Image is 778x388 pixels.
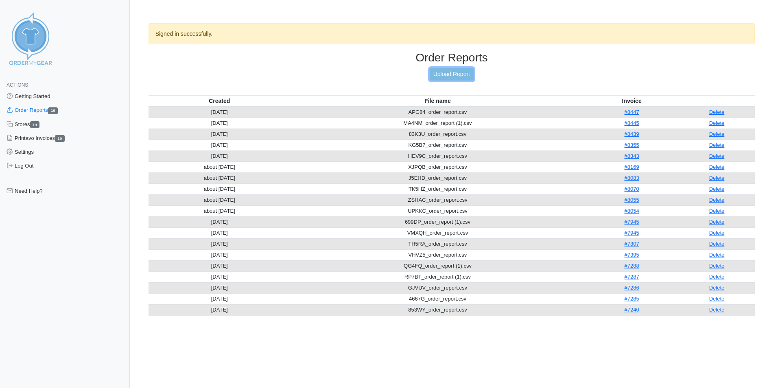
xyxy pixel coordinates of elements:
[30,121,40,128] span: 19
[625,131,639,137] a: #8439
[709,241,725,247] a: Delete
[625,219,639,225] a: #7945
[709,252,725,258] a: Delete
[291,238,585,249] td: TH5RA_order_report.csv
[709,307,725,313] a: Delete
[709,120,725,126] a: Delete
[625,120,639,126] a: #8445
[149,183,291,194] td: about [DATE]
[585,95,679,107] th: Invoice
[709,263,725,269] a: Delete
[625,153,639,159] a: #8343
[291,118,585,129] td: MA4NM_order_report (1).csv
[709,109,725,115] a: Delete
[430,68,474,81] a: Upload Report
[291,183,585,194] td: TK5HZ_order_report.csv
[291,271,585,282] td: RP7BT_order_report (1).csv
[625,186,639,192] a: #8070
[625,274,639,280] a: #7287
[55,135,65,142] span: 19
[625,109,639,115] a: #8447
[149,271,291,282] td: [DATE]
[149,282,291,293] td: [DATE]
[149,227,291,238] td: [DATE]
[291,194,585,205] td: ZSHAC_order_report.csv
[291,282,585,293] td: GJVUV_order_report.csv
[291,172,585,183] td: J5EHD_order_report.csv
[149,95,291,107] th: Created
[709,197,725,203] a: Delete
[291,216,585,227] td: 699DP_order_report (1).csv
[709,153,725,159] a: Delete
[149,129,291,140] td: [DATE]
[291,140,585,150] td: KG5B7_order_report.csv
[625,285,639,291] a: #7286
[709,219,725,225] a: Delete
[149,238,291,249] td: [DATE]
[48,107,58,114] span: 19
[709,230,725,236] a: Delete
[149,107,291,118] td: [DATE]
[709,208,725,214] a: Delete
[709,175,725,181] a: Delete
[291,227,585,238] td: VMXQH_order_report.csv
[149,23,755,44] div: Signed in successfully.
[291,150,585,161] td: HEV9C_order_report.csv
[149,216,291,227] td: [DATE]
[709,296,725,302] a: Delete
[149,194,291,205] td: about [DATE]
[709,164,725,170] a: Delete
[149,172,291,183] td: about [DATE]
[291,205,585,216] td: UPKKC_order_report.csv
[149,51,755,65] h3: Order Reports
[625,197,639,203] a: #8055
[291,107,585,118] td: APG84_order_report.csv
[625,252,639,258] a: #7395
[709,186,725,192] a: Delete
[625,164,639,170] a: #8169
[291,249,585,260] td: VHVZ5_order_report.csv
[625,307,639,313] a: #7240
[149,293,291,304] td: [DATE]
[291,293,585,304] td: 4667G_order_report.csv
[291,95,585,107] th: File name
[149,304,291,315] td: [DATE]
[709,142,725,148] a: Delete
[149,150,291,161] td: [DATE]
[625,208,639,214] a: #8054
[625,296,639,302] a: #7285
[625,263,639,269] a: #7288
[291,260,585,271] td: QG4FQ_order_report (1).csv
[709,274,725,280] a: Delete
[625,175,639,181] a: #8083
[625,142,639,148] a: #8355
[625,241,639,247] a: #7807
[149,140,291,150] td: [DATE]
[149,118,291,129] td: [DATE]
[709,285,725,291] a: Delete
[149,161,291,172] td: about [DATE]
[291,129,585,140] td: 83K3U_order_report.csv
[709,131,725,137] a: Delete
[149,205,291,216] td: about [DATE]
[291,161,585,172] td: XJPQB_order_report.csv
[149,249,291,260] td: [DATE]
[625,230,639,236] a: #7945
[7,82,28,88] span: Actions
[149,260,291,271] td: [DATE]
[291,304,585,315] td: 853WY_order_report.csv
